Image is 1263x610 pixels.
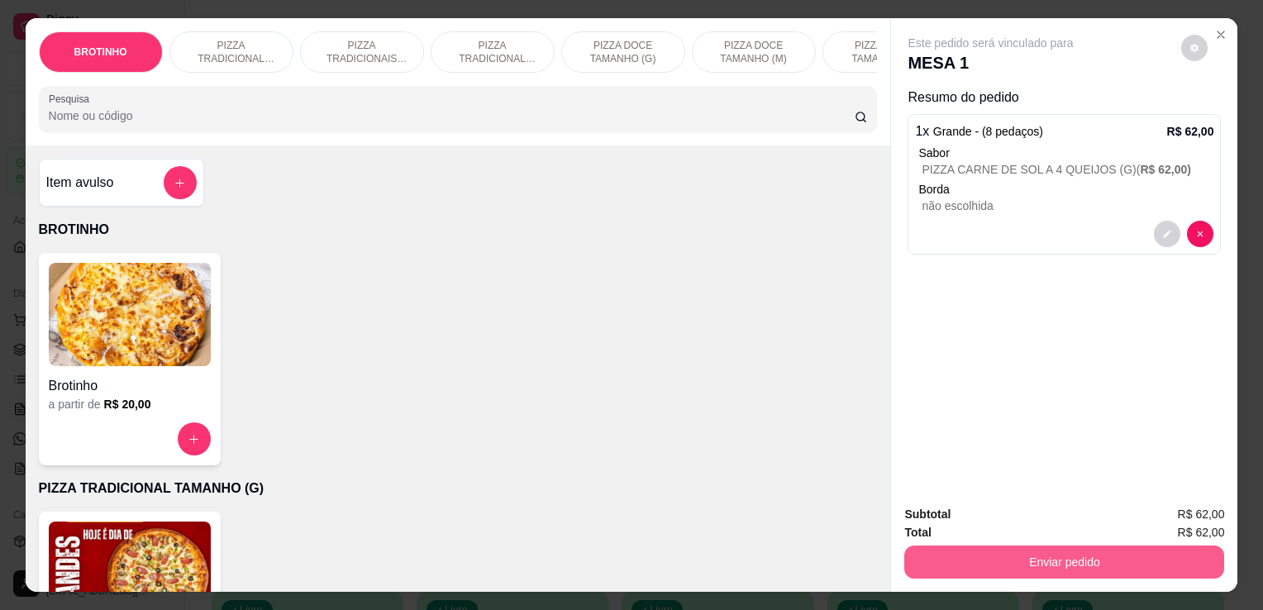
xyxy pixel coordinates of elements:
[49,263,211,366] img: product-image
[1167,123,1214,140] p: R$ 62,00
[706,39,802,65] p: PIZZA DOCE TAMANHO (M)
[1208,21,1234,48] button: Close
[445,39,541,65] p: PIZZA TRADICIONAL TAMANHO (P)
[904,526,931,539] strong: Total
[836,39,932,65] p: PIZZA DOCE TAMANHO (P)
[575,39,671,65] p: PIZZA DOCE TAMANHO (G)
[922,161,1213,178] p: PIZZA CARNE DE SOL A 4 QUEIJOS (G) (
[49,376,211,396] h4: Brotinho
[1187,221,1213,247] button: decrease-product-quantity
[1154,221,1180,247] button: decrease-product-quantity
[918,145,1213,161] div: Sabor
[183,39,279,65] p: PIZZA TRADICIONAL TAMANHO (G)
[74,45,127,59] p: BROTINHO
[178,422,211,455] button: increase-product-quantity
[1181,35,1208,61] button: decrease-product-quantity
[49,107,855,124] input: Pesquisa
[908,35,1073,51] p: Este pedido será vinculado para
[1178,523,1225,541] span: R$ 62,00
[908,88,1221,107] p: Resumo do pedido
[933,125,1043,138] span: Grande - (8 pedaços)
[904,546,1224,579] button: Enviar pedido
[49,92,95,106] label: Pesquisa
[908,51,1073,74] p: MESA 1
[1140,163,1191,176] span: R$ 62,00 )
[49,396,211,412] div: a partir de
[1178,505,1225,523] span: R$ 62,00
[46,173,114,193] h4: Item avulso
[104,396,151,412] h6: R$ 20,00
[918,181,1213,198] p: Borda
[915,122,1042,141] p: 1 x
[39,220,878,240] p: BROTINHO
[922,198,1213,214] p: não escolhida
[39,479,878,498] p: PIZZA TRADICIONAL TAMANHO (G)
[164,166,197,199] button: add-separate-item
[314,39,410,65] p: PIZZA TRADICIONAIS TAMANHO (M)
[904,508,951,521] strong: Subtotal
